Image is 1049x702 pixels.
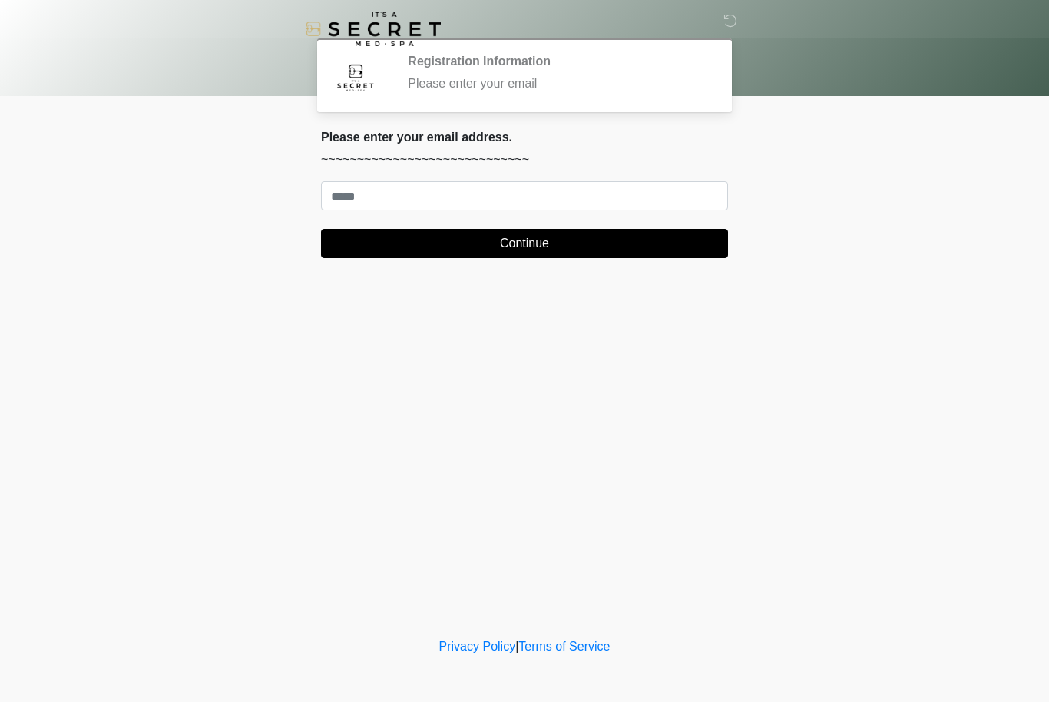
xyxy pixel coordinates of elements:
img: It's A Secret Med Spa Logo [306,12,441,46]
img: Agent Avatar [333,54,379,100]
h2: Please enter your email address. [321,130,728,144]
a: | [515,640,518,653]
div: Please enter your email [408,75,705,93]
a: Terms of Service [518,640,610,653]
p: ~~~~~~~~~~~~~~~~~~~~~~~~~~~~~ [321,151,728,169]
h2: Registration Information [408,54,705,68]
a: Privacy Policy [439,640,516,653]
button: Continue [321,229,728,258]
